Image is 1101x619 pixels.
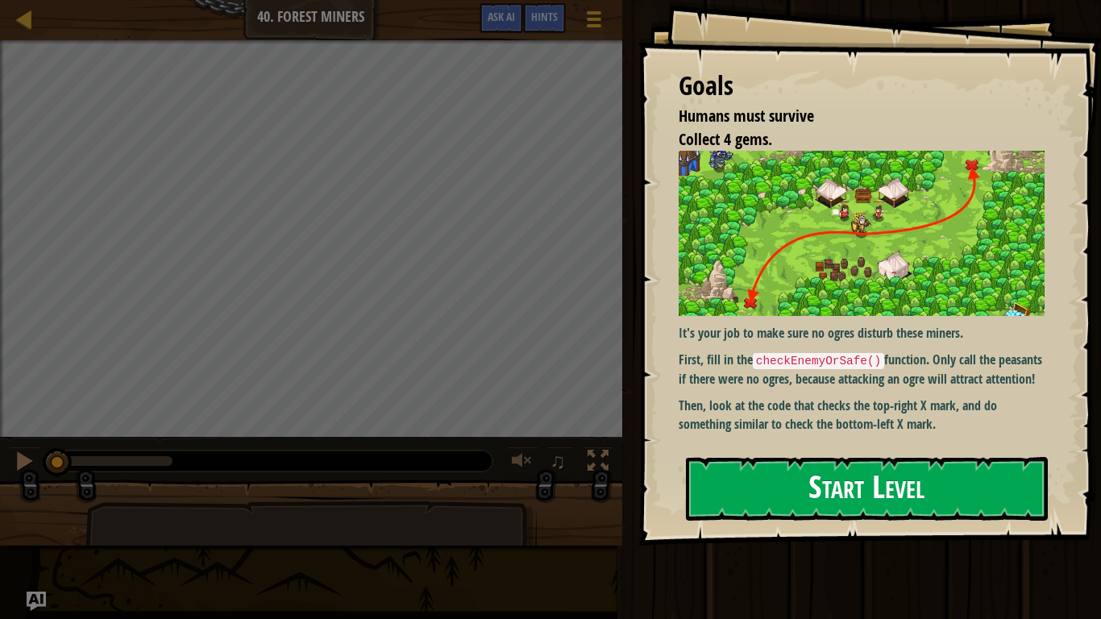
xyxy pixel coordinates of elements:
[753,353,884,369] code: checkEnemyOrSafe()
[659,128,1041,152] li: Collect 4 gems.
[531,9,558,24] span: Hints
[550,449,566,473] span: ♫
[574,3,614,41] button: Show game menu
[480,3,523,33] button: Ask AI
[546,447,574,480] button: ♫
[686,457,1048,521] button: Start Level
[679,105,814,127] span: Humans must survive
[679,151,1045,316] img: Forest miners
[679,324,1045,343] p: It's your job to make sure no ogres disturb these miners.
[582,447,614,480] button: Toggle fullscreen
[679,68,1045,105] div: Goals
[488,9,515,24] span: Ask AI
[679,351,1045,388] p: First, fill in the function. Only call the peasants if there were no ogres, because attacking an ...
[679,128,772,150] span: Collect 4 gems.
[659,105,1041,128] li: Humans must survive
[506,447,538,480] button: Adjust volume
[27,592,46,611] button: Ask AI
[679,397,1045,434] p: Then, look at the code that checks the top-right X mark, and do something similar to check the bo...
[8,447,40,480] button: Ctrl + P: Pause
